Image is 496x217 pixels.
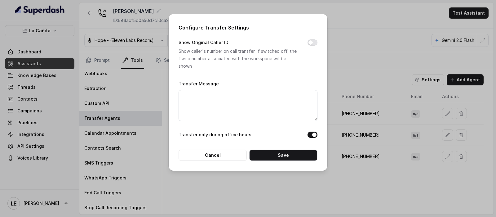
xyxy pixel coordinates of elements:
label: Transfer only during office hours [179,131,251,138]
h2: Configure Transfer Settings [179,24,317,31]
button: Save [249,150,317,161]
button: Cancel [179,150,247,161]
p: Show caller's number on call transfer. If switched off, the Twilio number associated with the wor... [179,47,298,70]
label: Show Original Caller ID [179,39,228,46]
label: Transfer Message [179,81,219,86]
